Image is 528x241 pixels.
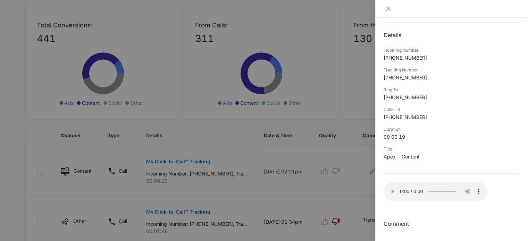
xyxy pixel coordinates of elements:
[384,75,427,80] span: [PHONE_NUMBER]
[384,31,520,39] h2: Details
[384,94,427,100] span: [PHONE_NUMBER]
[384,126,520,132] div: Duration
[384,47,520,53] div: Incoming Number
[384,55,427,61] span: [PHONE_NUMBER]
[384,154,420,160] span: Apex - Content
[384,220,520,228] h3: Comment
[384,146,520,152] div: Title
[384,106,520,113] div: Caller Id
[384,114,427,120] span: [PHONE_NUMBER]
[384,87,520,93] div: Ring To
[384,134,405,140] span: 00:00:19
[386,6,391,11] span: close
[384,182,488,201] audio: Your browser does not support the audio tag.
[384,67,520,73] div: Tracking Number
[384,6,393,12] button: Close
